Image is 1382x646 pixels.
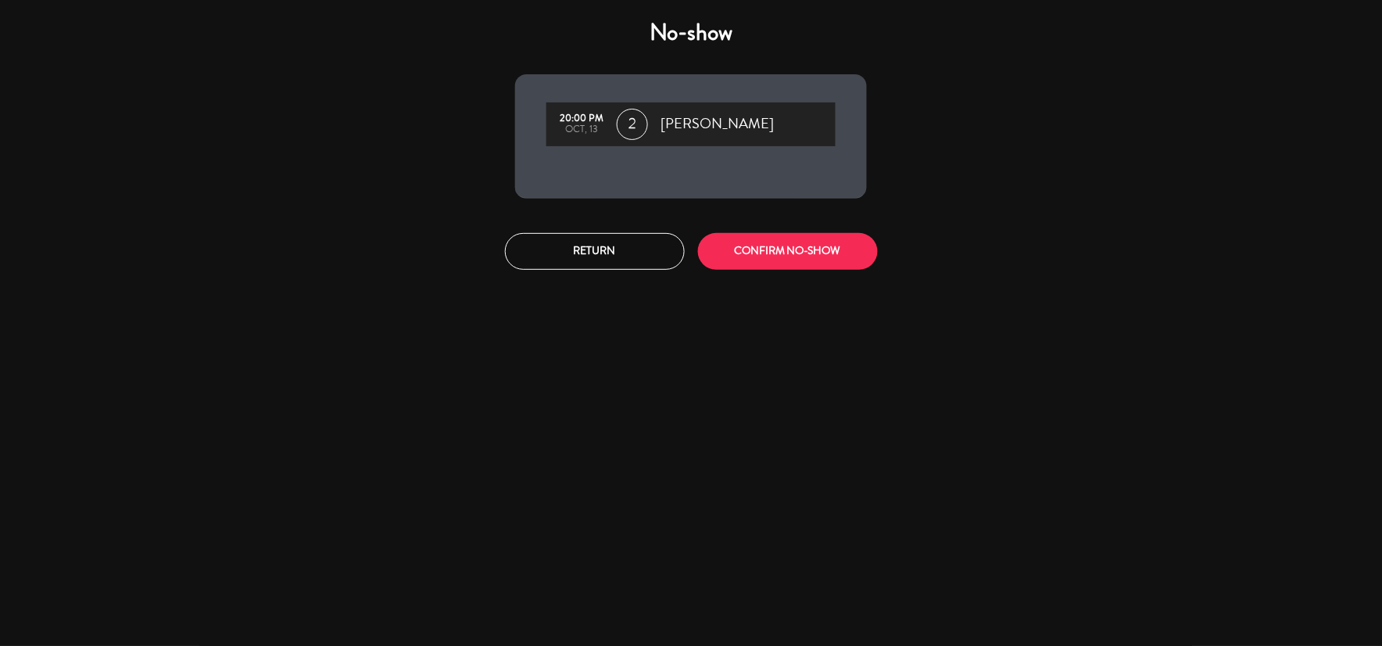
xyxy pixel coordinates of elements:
[515,19,867,47] h4: No-show
[505,233,685,270] button: Return
[661,113,774,136] span: [PERSON_NAME]
[698,233,878,270] button: CONFIRM NO-SHOW
[617,109,648,140] span: 2
[554,124,609,135] div: Oct, 13
[554,113,609,124] div: 20:00 PM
